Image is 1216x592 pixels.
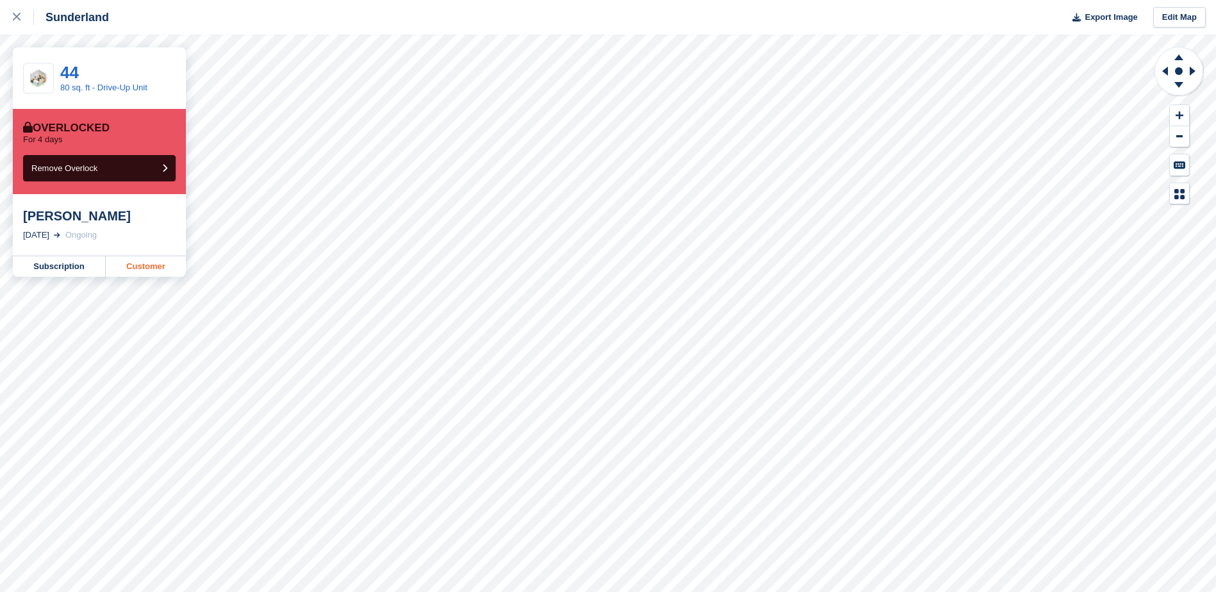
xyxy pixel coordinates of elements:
[1153,7,1206,28] a: Edit Map
[34,10,109,25] div: Sunderland
[13,256,106,277] a: Subscription
[1170,154,1189,176] button: Keyboard Shortcuts
[1170,105,1189,126] button: Zoom In
[1170,126,1189,147] button: Zoom Out
[60,63,79,82] a: 44
[60,83,147,92] a: 80 sq. ft - Drive-Up Unit
[65,229,97,242] div: Ongoing
[23,229,49,242] div: [DATE]
[23,122,110,135] div: Overlocked
[106,256,186,277] a: Customer
[1085,11,1137,24] span: Export Image
[31,163,97,173] span: Remove Overlock
[54,233,60,238] img: arrow-right-light-icn-cde0832a797a2874e46488d9cf13f60e5c3a73dbe684e267c42b8395dfbc2abf.svg
[1065,7,1138,28] button: Export Image
[1170,183,1189,204] button: Map Legend
[23,208,176,224] div: [PERSON_NAME]
[24,68,53,88] img: SCA-80sqft.jpg
[23,135,62,145] p: For 4 days
[23,155,176,181] button: Remove Overlock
